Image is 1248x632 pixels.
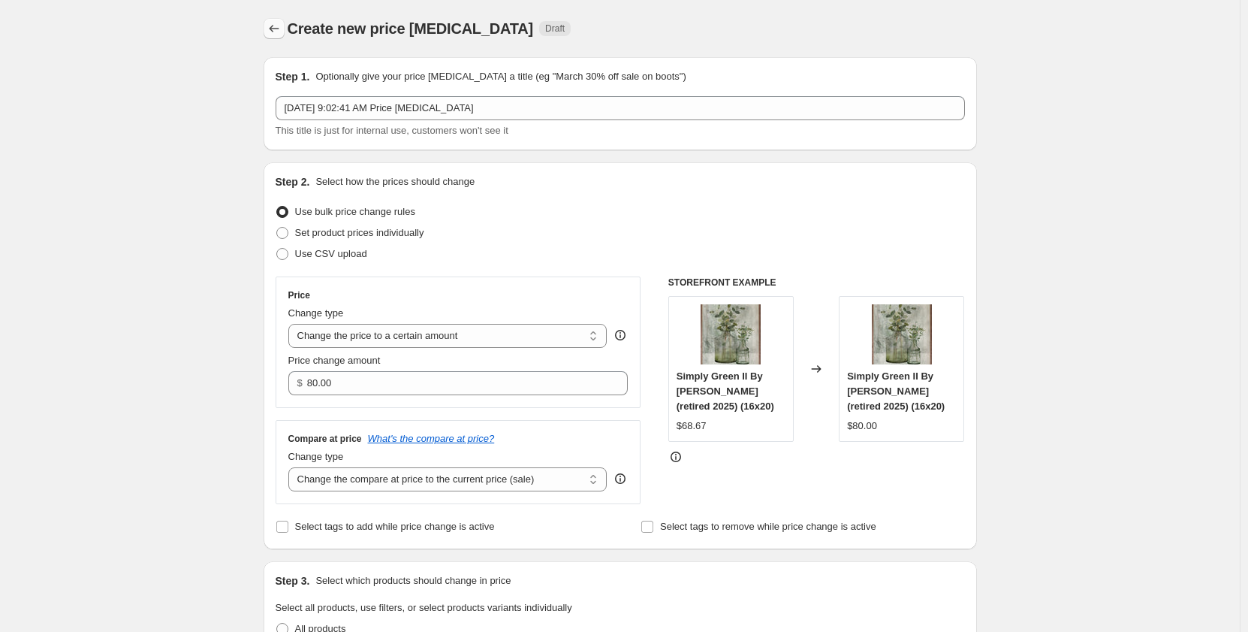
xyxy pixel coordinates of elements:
[677,420,707,431] span: $68.67
[315,174,475,189] p: Select how the prices should change
[660,521,876,532] span: Select tags to remove while price change is active
[315,69,686,84] p: Optionally give your price [MEDICAL_DATA] a title (eg "March 30% off sale on boots")
[677,370,774,412] span: Simply Green II By [PERSON_NAME] (retired 2025) (16x20)
[295,227,424,238] span: Set product prices individually
[288,20,534,37] span: Create new price [MEDICAL_DATA]
[276,573,310,588] h2: Step 3.
[847,420,877,431] span: $80.00
[295,248,367,259] span: Use CSV upload
[872,304,932,364] img: 16x20_-_Simply_Green_II_By_Carol_Robinson_-_4LSRXSG1620_471af648-09a9-469e-baad-17ae44d110c1_80x.jpg
[295,521,495,532] span: Select tags to add while price change is active
[668,277,965,289] h6: STOREFRONT EXAMPLE
[276,602,572,613] span: Select all products, use filters, or select products variants individually
[276,174,310,189] h2: Step 2.
[315,573,511,588] p: Select which products should change in price
[847,370,945,412] span: Simply Green II By [PERSON_NAME] (retired 2025) (16x20)
[276,125,508,136] span: This title is just for internal use, customers won't see it
[288,433,362,445] h3: Compare at price
[297,377,303,389] span: $
[288,451,344,462] span: Change type
[264,18,285,39] button: Price change jobs
[307,371,605,395] input: 80.00
[288,307,344,319] span: Change type
[368,433,495,444] button: What's the compare at price?
[288,289,310,301] h3: Price
[613,328,628,343] div: help
[701,304,761,364] img: 16x20_-_Simply_Green_II_By_Carol_Robinson_-_4LSRXSG1620_471af648-09a9-469e-baad-17ae44d110c1_80x.jpg
[288,355,381,366] span: Price change amount
[613,471,628,486] div: help
[276,96,965,120] input: 30% off holiday sale
[295,206,415,217] span: Use bulk price change rules
[545,23,565,35] span: Draft
[276,69,310,84] h2: Step 1.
